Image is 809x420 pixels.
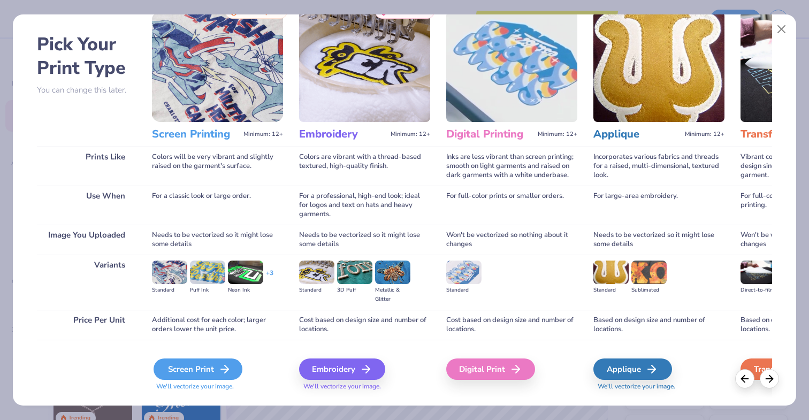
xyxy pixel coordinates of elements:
img: Digital Printing [446,12,577,122]
div: Image You Uploaded [37,225,136,255]
img: Applique [593,12,724,122]
img: Neon Ink [228,261,263,284]
div: Incorporates various fabrics and threads for a raised, multi-dimensional, textured look. [593,147,724,186]
img: Standard [152,261,187,284]
h3: Screen Printing [152,127,239,141]
span: Our Favorite [391,8,429,16]
span: Most Popular [241,8,281,16]
img: Standard [446,261,482,284]
img: Direct-to-film [741,261,776,284]
div: Inks are less vibrant than screen printing; smooth on light garments and raised on dark garments ... [446,147,577,186]
div: Colors will be very vibrant and slightly raised on the garment's surface. [152,147,283,186]
span: Minimum: 12+ [243,131,283,138]
img: Standard [593,261,629,284]
img: Standard [299,261,334,284]
div: Needs to be vectorized so it might lose some details [152,225,283,255]
img: Sublimated [631,261,667,284]
div: Additional cost for each color; larger orders lower the unit price. [152,310,283,340]
h3: Embroidery [299,127,386,141]
div: Standard [152,286,187,295]
span: Minimum: 12+ [391,131,430,138]
div: Puff Ink [190,286,225,295]
div: Standard [446,286,482,295]
div: Prints Like [37,147,136,186]
img: Embroidery [299,12,430,122]
img: Screen Printing [152,12,283,122]
img: Metallic & Glitter [375,261,410,284]
div: Embroidery [299,358,385,380]
p: You can change this later. [37,86,136,95]
div: Won't be vectorized so nothing about it changes [446,225,577,255]
div: Price Per Unit [37,310,136,340]
div: Standard [593,286,629,295]
div: Colors are vibrant with a thread-based textured, high-quality finish. [299,147,430,186]
div: Variants [37,255,136,310]
h3: Applique [593,127,681,141]
div: Screen Print [154,358,242,380]
div: Needs to be vectorized so it might lose some details [593,225,724,255]
div: Sublimated [631,286,667,295]
span: We'll vectorize your image. [593,382,724,391]
div: Cost based on design size and number of locations. [446,310,577,340]
div: Based on design size and number of locations. [593,310,724,340]
div: Use When [37,186,136,225]
div: For a classic look or large order. [152,186,283,225]
div: 3D Puff [337,286,372,295]
div: Digital Print [446,358,535,380]
h3: Digital Printing [446,127,533,141]
button: Close [772,19,792,40]
span: Minimum: 12+ [538,131,577,138]
div: Neon Ink [228,286,263,295]
span: We'll vectorize your image. [299,382,430,391]
img: 3D Puff [337,261,372,284]
div: Cost based on design size and number of locations. [299,310,430,340]
div: Direct-to-film [741,286,776,295]
h2: Pick Your Print Type [37,33,136,80]
div: Metallic & Glitter [375,286,410,304]
span: We'll vectorize your image. [152,382,283,391]
div: For a professional, high-end look; ideal for logos and text on hats and heavy garments. [299,186,430,225]
div: For full-color prints or smaller orders. [446,186,577,225]
div: Needs to be vectorized so it might lose some details [299,225,430,255]
div: For large-area embroidery. [593,186,724,225]
span: Minimum: 12+ [685,131,724,138]
div: Standard [299,286,334,295]
img: Puff Ink [190,261,225,284]
div: Applique [593,358,672,380]
div: + 3 [266,269,273,287]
